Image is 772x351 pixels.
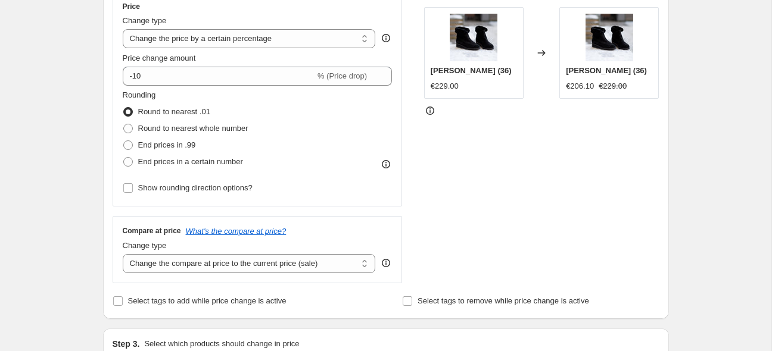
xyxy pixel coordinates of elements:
span: Rounding [123,90,156,99]
span: Change type [123,241,167,250]
span: [PERSON_NAME] (36) [431,66,512,75]
div: €229.00 [431,80,459,92]
span: Change type [123,16,167,25]
span: End prices in a certain number [138,157,243,166]
img: 83006-p11k_9_80x.jpg [586,14,633,61]
button: What's the compare at price? [186,227,287,236]
span: Price change amount [123,54,196,62]
span: Select tags to add while price change is active [128,296,287,305]
div: €206.10 [566,80,594,92]
span: [PERSON_NAME] (36) [566,66,647,75]
strike: €229.00 [599,80,627,92]
h3: Price [123,2,140,11]
span: Show rounding direction options? [138,183,253,192]
h2: Step 3. [113,338,140,350]
span: Round to nearest .01 [138,107,210,116]
span: Select tags to remove while price change is active [418,296,589,305]
input: -15 [123,67,315,86]
div: help [380,257,392,269]
div: help [380,32,392,44]
h3: Compare at price [123,226,181,236]
span: End prices in .99 [138,140,196,149]
p: Select which products should change in price [144,338,299,350]
span: % (Price drop) [317,71,367,80]
span: Round to nearest whole number [138,124,248,133]
img: 83006-p11k_9_80x.jpg [450,14,497,61]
